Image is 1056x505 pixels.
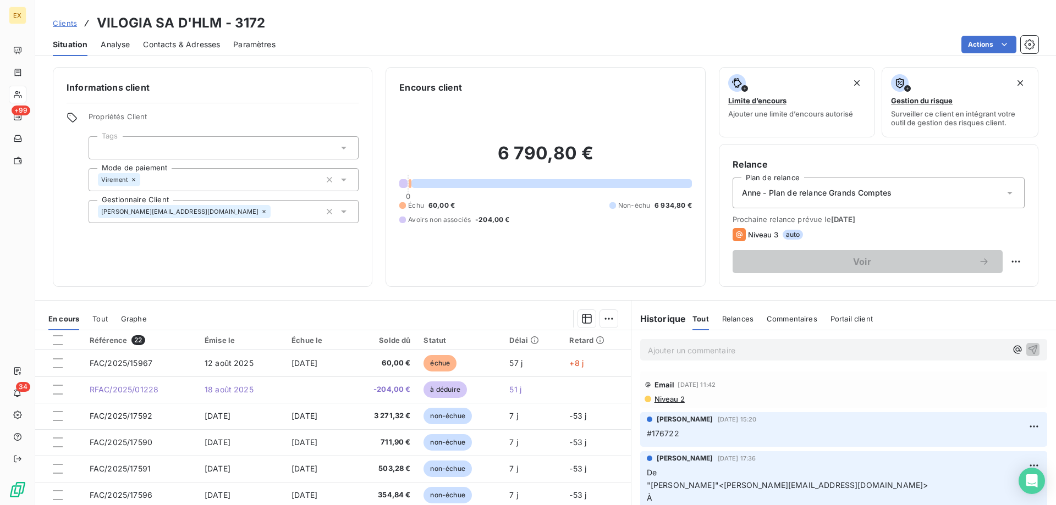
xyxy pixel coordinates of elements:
[722,314,754,323] span: Relances
[424,336,496,345] div: Statut
[424,487,471,503] span: non-échue
[353,384,410,395] span: -204,00 €
[205,464,230,473] span: [DATE]
[90,464,151,473] span: FAC/2025/17591
[509,490,518,500] span: 7 j
[90,437,152,447] span: FAC/2025/17590
[424,381,466,398] span: à déduire
[291,490,317,500] span: [DATE]
[90,385,158,394] span: RFAC/2025/01228
[353,358,410,369] span: 60,00 €
[961,36,1016,53] button: Actions
[678,381,716,388] span: [DATE] 11:42
[569,490,586,500] span: -53 j
[618,201,650,210] span: Non-échu
[101,208,258,215] span: [PERSON_NAME][EMAIL_ADDRESS][DOMAIN_NAME]
[882,67,1038,137] button: Gestion du risqueSurveiller ce client en intégrant votre outil de gestion des risques client.
[831,215,856,224] span: [DATE]
[101,39,130,50] span: Analyse
[98,143,107,153] input: Ajouter une valeur
[143,39,220,50] span: Contacts & Adresses
[718,455,756,462] span: [DATE] 17:36
[205,358,254,368] span: 12 août 2025
[719,67,876,137] button: Limite d’encoursAjouter une limite d’encours autorisé
[733,250,1003,273] button: Voir
[140,175,149,185] input: Ajouter une valeur
[728,96,787,105] span: Limite d’encours
[53,18,77,29] a: Clients
[569,411,586,420] span: -53 j
[399,142,691,175] h2: 6 790,80 €
[205,490,230,500] span: [DATE]
[748,230,778,239] span: Niveau 3
[428,201,455,210] span: 60,00 €
[569,464,586,473] span: -53 j
[16,382,30,392] span: 34
[647,429,679,438] span: #176722
[90,490,152,500] span: FAC/2025/17596
[97,13,265,33] h3: VILOGIA SA D'HLM - 3172
[424,355,457,371] span: échue
[12,106,30,115] span: +99
[67,81,359,94] h6: Informations client
[205,336,278,345] div: Émise le
[291,411,317,420] span: [DATE]
[406,192,410,201] span: 0
[291,336,340,345] div: Échue le
[647,468,657,477] span: De
[399,81,462,94] h6: Encours client
[205,437,230,447] span: [DATE]
[121,314,147,323] span: Graphe
[1019,468,1045,494] div: Open Intercom Messenger
[569,437,586,447] span: -53 j
[408,215,471,225] span: Avoirs non associés
[509,358,522,368] span: 57 j
[90,335,191,345] div: Référence
[509,385,521,394] span: 51 j
[475,215,509,225] span: -204,00 €
[509,437,518,447] span: 7 j
[89,112,359,127] span: Propriétés Client
[647,493,652,502] span: À
[131,335,145,345] span: 22
[424,460,471,477] span: non-échue
[48,314,79,323] span: En cours
[831,314,873,323] span: Portail client
[891,109,1029,127] span: Surveiller ce client en intégrant votre outil de gestion des risques client.
[353,336,410,345] div: Solde dû
[205,411,230,420] span: [DATE]
[692,314,709,323] span: Tout
[353,463,410,474] span: 503,28 €
[424,434,471,451] span: non-échue
[653,395,685,403] span: Niveau 2
[408,201,424,210] span: Échu
[767,314,817,323] span: Commentaires
[291,358,317,368] span: [DATE]
[353,410,410,421] span: 3 271,32 €
[569,358,584,368] span: +8 j
[291,464,317,473] span: [DATE]
[53,39,87,50] span: Situation
[654,201,692,210] span: 6 934,80 €
[728,109,853,118] span: Ajouter une limite d’encours autorisé
[647,480,928,490] span: "[PERSON_NAME]"<[PERSON_NAME][EMAIL_ADDRESS][DOMAIN_NAME]>
[657,414,713,424] span: [PERSON_NAME]
[353,490,410,501] span: 354,84 €
[509,336,556,345] div: Délai
[92,314,108,323] span: Tout
[353,437,410,448] span: 711,90 €
[9,481,26,498] img: Logo LeanPay
[233,39,276,50] span: Paramètres
[53,19,77,27] span: Clients
[891,96,953,105] span: Gestion du risque
[291,437,317,447] span: [DATE]
[101,176,128,183] span: Virement
[90,358,152,368] span: FAC/2025/15967
[509,464,518,473] span: 7 j
[654,380,675,389] span: Email
[733,215,1025,224] span: Prochaine relance prévue le
[90,411,152,420] span: FAC/2025/17592
[718,416,757,423] span: [DATE] 15:20
[9,7,26,24] div: EX
[569,336,624,345] div: Retard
